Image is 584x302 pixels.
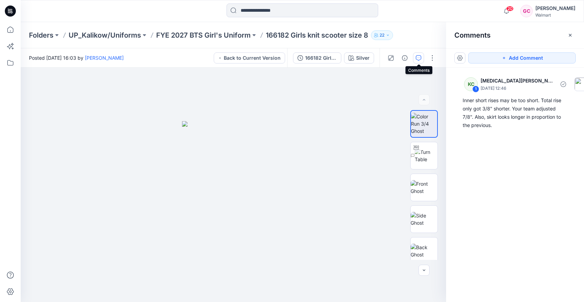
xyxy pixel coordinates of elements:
[506,6,514,11] span: 20
[411,212,437,226] img: Side Ghost
[214,52,285,64] button: Back to Current Version
[535,12,575,18] div: Walmart
[85,55,124,61] a: [PERSON_NAME]
[305,54,337,62] div: 166182 Girls knit scooter size 8
[520,5,533,17] div: GC
[356,54,370,62] div: Silver
[481,77,555,85] p: [MEDICAL_DATA][PERSON_NAME]
[481,85,555,92] p: [DATE] 12:46
[411,113,437,135] img: Color Run 3/4 Ghost
[472,86,479,92] div: 1
[293,52,341,64] button: 166182 Girls knit scooter size 8
[380,31,384,39] p: 22
[69,30,141,40] a: UP_Kalikow/Uniforms
[468,52,576,64] button: Add Comment
[415,148,437,163] img: Turn Table
[156,30,251,40] a: FYE 2027 BTS Girl's Uniform
[266,30,368,40] p: 166182 Girls knit scooter size 8
[464,77,478,91] div: KC
[29,30,53,40] a: Folders
[411,180,437,195] img: Front Ghost
[454,31,491,39] h2: Comments
[29,54,124,61] span: Posted [DATE] 16:03 by
[411,244,437,258] img: Back Ghost
[463,96,567,129] div: Inner short rises may be too short. Total rise only got 3/8" shorter. Your team adjusted 7/8". Al...
[535,4,575,12] div: [PERSON_NAME]
[371,30,393,40] button: 22
[344,52,374,64] button: Silver
[399,52,410,64] button: Details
